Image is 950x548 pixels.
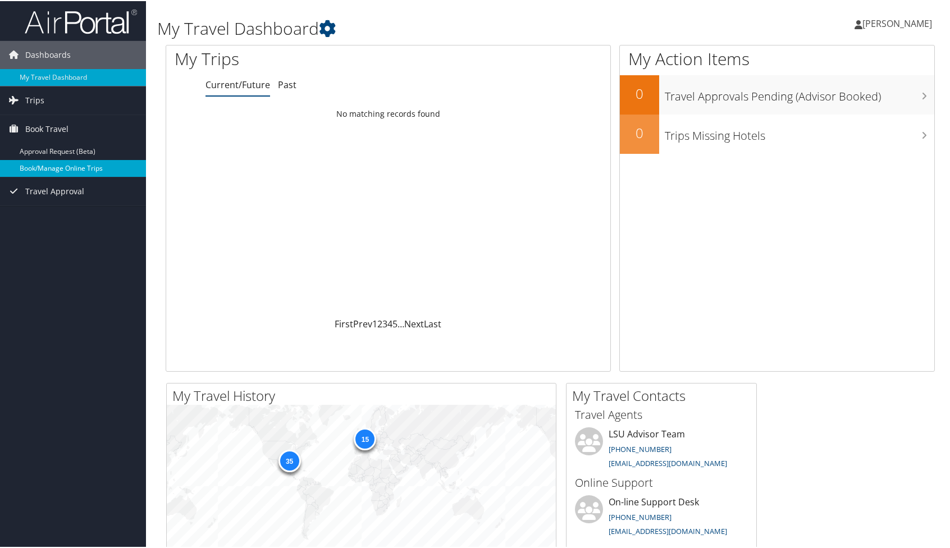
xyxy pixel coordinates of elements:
[620,122,659,141] h2: 0
[609,457,727,467] a: [EMAIL_ADDRESS][DOMAIN_NAME]
[172,385,556,404] h2: My Travel History
[569,426,753,472] li: LSU Advisor Team
[377,317,382,329] a: 2
[382,317,387,329] a: 3
[424,317,441,329] a: Last
[278,449,300,471] div: 35
[404,317,424,329] a: Next
[620,83,659,102] h2: 0
[25,7,137,34] img: airportal-logo.png
[620,113,934,153] a: 0Trips Missing Hotels
[620,74,934,113] a: 0Travel Approvals Pending (Advisor Booked)
[665,82,934,103] h3: Travel Approvals Pending (Advisor Booked)
[620,46,934,70] h1: My Action Items
[572,385,756,404] h2: My Travel Contacts
[175,46,417,70] h1: My Trips
[25,114,68,142] span: Book Travel
[855,6,943,39] a: [PERSON_NAME]
[25,176,84,204] span: Travel Approval
[335,317,353,329] a: First
[665,121,934,143] h3: Trips Missing Hotels
[862,16,932,29] span: [PERSON_NAME]
[398,317,404,329] span: …
[25,40,71,68] span: Dashboards
[25,85,44,113] span: Trips
[609,443,672,453] a: [PHONE_NUMBER]
[569,494,753,540] li: On-line Support Desk
[609,525,727,535] a: [EMAIL_ADDRESS][DOMAIN_NAME]
[575,406,748,422] h3: Travel Agents
[166,103,610,123] td: No matching records found
[278,77,296,90] a: Past
[372,317,377,329] a: 1
[392,317,398,329] a: 5
[609,511,672,521] a: [PHONE_NUMBER]
[205,77,270,90] a: Current/Future
[354,426,376,449] div: 15
[157,16,681,39] h1: My Travel Dashboard
[575,474,748,490] h3: Online Support
[353,317,372,329] a: Prev
[387,317,392,329] a: 4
